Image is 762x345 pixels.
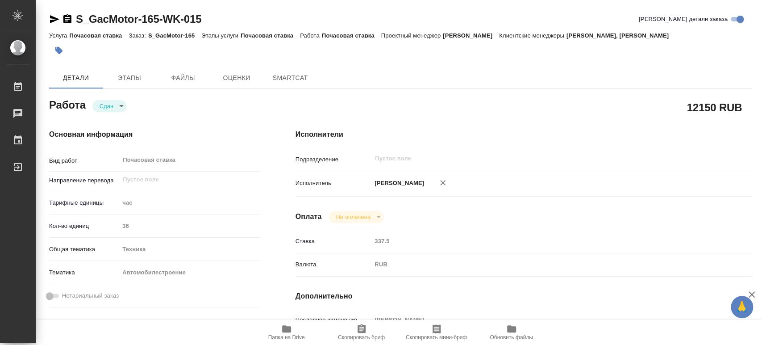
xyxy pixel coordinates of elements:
[474,320,549,345] button: Обновить файлы
[241,32,300,39] p: Почасовая ставка
[296,291,752,302] h4: Дополнительно
[639,15,728,24] span: [PERSON_NAME] детали заказа
[69,32,129,39] p: Почасовая ставка
[215,72,258,84] span: Оценки
[371,257,714,272] div: RUB
[62,291,119,300] span: Нотариальный заказ
[49,245,119,254] p: Общая тематика
[97,102,116,110] button: Сдан
[54,72,97,84] span: Детали
[296,237,372,246] p: Ставка
[499,32,566,39] p: Клиентские менеджеры
[300,32,322,39] p: Работа
[62,14,73,25] button: Скопировать ссылку
[296,260,372,269] p: Валюта
[296,316,372,324] p: Последнее изменение
[374,153,693,164] input: Пустое поле
[371,179,424,188] p: [PERSON_NAME]
[296,155,372,164] p: Подразделение
[49,96,86,112] h2: Работа
[269,72,312,84] span: SmartCat
[333,213,373,221] button: Не оплачена
[49,222,119,231] p: Кол-во единиц
[324,320,399,345] button: Скопировать бриф
[119,219,259,232] input: Пустое поле
[129,32,148,39] p: Заказ:
[687,100,742,115] h2: 12150 RUB
[119,265,259,280] div: Автомобилестроение
[296,211,322,222] h4: Оплата
[162,72,204,84] span: Файлы
[49,156,119,165] p: Вид работ
[249,320,324,345] button: Папка на Drive
[92,100,127,112] div: Сдан
[381,32,443,39] p: Проектный менеджер
[406,334,467,341] span: Скопировать мини-бриф
[322,32,381,39] p: Почасовая ставка
[201,32,241,39] p: Этапы услуги
[433,173,453,193] button: Удалить исполнителя
[49,14,60,25] button: Скопировать ссылку для ЯМессенджера
[119,242,259,257] div: Техника
[338,334,385,341] span: Скопировать бриф
[148,32,202,39] p: S_GacMotor-165
[49,32,69,39] p: Услуга
[49,41,69,60] button: Добавить тэг
[49,198,119,207] p: Тарифные единицы
[49,176,119,185] p: Направление перевода
[122,174,238,185] input: Пустое поле
[49,268,119,277] p: Тематика
[371,313,714,326] input: Пустое поле
[734,298,750,316] span: 🙏
[566,32,675,39] p: [PERSON_NAME], [PERSON_NAME]
[490,334,533,341] span: Обновить файлы
[108,72,151,84] span: Этапы
[76,13,201,25] a: S_GacMotor-165-WK-015
[296,179,372,188] p: Исполнитель
[268,334,305,341] span: Папка на Drive
[731,296,753,318] button: 🙏
[399,320,474,345] button: Скопировать мини-бриф
[443,32,499,39] p: [PERSON_NAME]
[371,235,714,248] input: Пустое поле
[49,129,260,140] h4: Основная информация
[329,211,383,223] div: Сдан
[296,129,752,140] h4: Исполнители
[119,195,259,210] div: час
